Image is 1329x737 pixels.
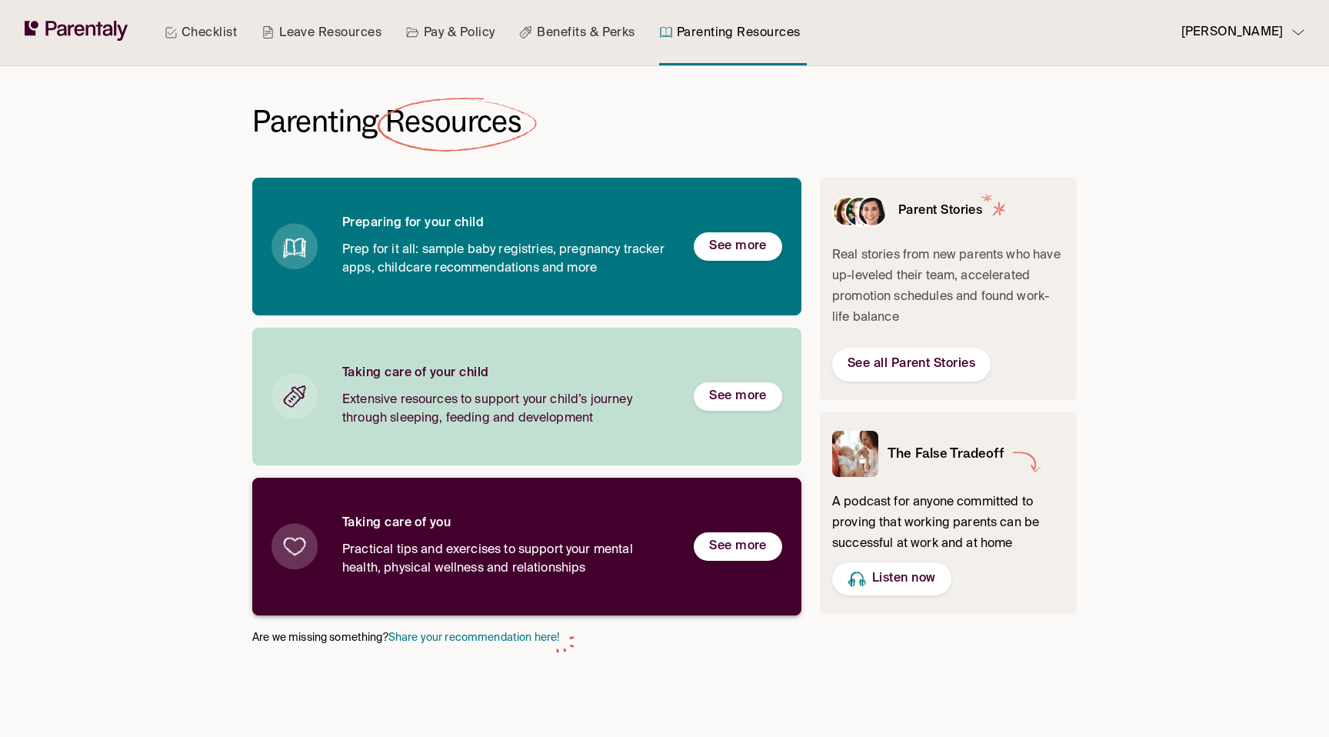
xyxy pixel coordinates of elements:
span: Practical tips and exercises to support your mental health, physical wellness and relationships [342,541,669,578]
a: Taking care of your childExtensive resources to support your child’s journey through sleeping, fe... [252,328,801,465]
span: Resources [385,102,521,140]
button: See all Parent Stories [832,348,991,382]
span: Prep for it all: sample baby registries, pregnancy tracker apps, childcare recommendations and more [342,241,669,278]
p: Real stories from new parents who have up-leveled their team, accelerated promotion schedules and... [832,245,1064,329]
button: See more [694,532,782,561]
button: See more [694,232,782,261]
p: Are we missing something? [252,628,575,649]
p: Listen now [872,571,936,587]
p: [PERSON_NAME] [1181,22,1283,43]
a: Preparing for your childPrep for it all: sample baby registries, pregnancy tracker apps, childcar... [252,178,801,315]
h5: Parent Stories [898,203,982,219]
h6: See more [709,238,767,255]
h1: Parenting [252,103,521,141]
h6: Taking care of your child [342,365,669,382]
h6: Taking care of you [342,515,669,532]
a: Listen now [848,571,936,587]
a: Share your recommendation here! [388,632,560,643]
p: A podcast for anyone committed to proving that working parents can be successful at work and at home [832,492,1064,555]
a: Taking care of youPractical tips and exercises to support your mental health, physical wellness a... [252,478,801,615]
img: Parenting resources sprinkle.svg [556,636,575,653]
h3: The False Tradeoff [888,445,1004,462]
h6: See more [709,389,767,405]
h6: Preparing for your child [342,215,669,232]
button: See more [694,382,782,411]
span: Extensive resources to support your child’s journey through sleeping, feeding and development [342,391,669,428]
button: Listen now [832,562,951,595]
h6: See more [709,539,767,555]
a: See all Parent Stories [848,356,975,372]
